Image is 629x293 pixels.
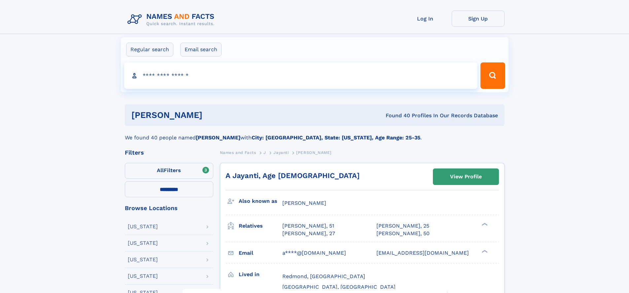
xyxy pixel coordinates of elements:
[376,230,430,237] a: [PERSON_NAME], 50
[239,220,282,232] h3: Relatives
[376,222,429,230] a: [PERSON_NAME], 25
[128,274,158,279] div: [US_STATE]
[433,169,499,185] a: View Profile
[125,205,213,211] div: Browse Locations
[296,150,332,155] span: [PERSON_NAME]
[128,257,158,262] div: [US_STATE]
[125,11,220,28] img: Logo Names and Facts
[480,249,488,253] div: ❯
[263,148,266,157] a: J
[480,222,488,227] div: ❯
[294,112,498,119] div: Found 40 Profiles In Our Records Database
[452,11,505,27] a: Sign Up
[282,284,396,290] span: [GEOGRAPHIC_DATA], [GEOGRAPHIC_DATA]
[273,150,289,155] span: Jayanti
[252,134,420,141] b: City: [GEOGRAPHIC_DATA], State: [US_STATE], Age Range: 25-35
[399,11,452,27] a: Log In
[239,247,282,259] h3: Email
[282,273,365,279] span: Redmond, [GEOGRAPHIC_DATA]
[196,134,240,141] b: [PERSON_NAME]
[273,148,289,157] a: Jayanti
[376,250,469,256] span: [EMAIL_ADDRESS][DOMAIN_NAME]
[124,62,478,89] input: search input
[282,230,335,237] a: [PERSON_NAME], 27
[125,163,213,179] label: Filters
[220,148,256,157] a: Names and Facts
[450,169,482,184] div: View Profile
[480,62,505,89] button: Search Button
[157,167,164,173] span: All
[282,222,334,230] a: [PERSON_NAME], 51
[131,111,294,119] h1: [PERSON_NAME]
[125,150,213,156] div: Filters
[125,126,505,142] div: We found 40 people named with .
[239,196,282,207] h3: Also known as
[126,43,173,56] label: Regular search
[239,269,282,280] h3: Lived in
[180,43,222,56] label: Email search
[282,200,326,206] span: [PERSON_NAME]
[226,171,360,180] a: A Jayanti, Age [DEMOGRAPHIC_DATA]
[128,224,158,229] div: [US_STATE]
[128,240,158,246] div: [US_STATE]
[263,150,266,155] span: J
